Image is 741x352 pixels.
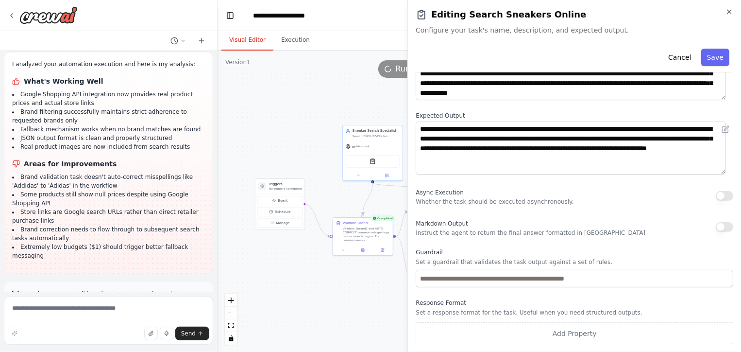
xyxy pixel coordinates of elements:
[257,196,303,205] button: Event
[273,30,318,51] button: Execution
[396,63,435,75] span: Running...
[396,210,408,239] g: Edge from dab08c10-5b3a-4702-bc26-f4b79742ffa3 to 289a03e9-daab-4693-b56c-609b21303370
[416,258,733,266] p: Set a guardrail that validates the task output against a set of rules.
[342,125,403,181] div: Sneaker Search SpecialistSearch EXCLUSIVELY for {brand} sneakers only. Never search or include ot...
[343,227,390,242] div: Validate {brand} and AUTO-CORRECT common misspellings before search begins. Fix common errors: "A...
[269,182,302,187] h3: Triggers
[223,9,237,22] button: Hide left sidebar
[257,207,303,216] button: Schedule
[396,234,413,282] g: Edge from dab08c10-5b3a-4702-bc26-f4b79742ffa3 to 67c04864-c10b-425c-bc9f-5e53cc4e1249
[662,49,697,66] button: Cancel
[225,319,237,332] button: fit view
[720,123,731,135] button: Open in editor
[361,183,375,214] g: Edge from f699d680-8633-499a-844e-a307cfce3481 to dab08c10-5b3a-4702-bc26-f4b79742ffa3
[225,294,237,307] button: zoom in
[12,134,205,142] li: JSON output format is clean and properly structured
[276,221,290,226] span: Manage
[343,221,368,226] div: Validate Brand
[416,198,573,206] p: Whether the task should be executed asynchronously.
[194,35,209,47] button: Start a new chat
[144,327,158,340] button: Upload files
[253,11,322,20] nav: breadcrumb
[416,309,733,317] p: Set a response format for the task. Useful when you need structured outputs.
[370,215,395,221] div: Completed
[353,134,400,138] div: Search EXCLUSIVELY for {brand} sneakers only. Never search or include other brands. Use search qu...
[278,198,288,203] span: Event
[19,6,78,24] img: Logo
[416,189,463,196] span: Async Execution
[416,248,733,256] label: Guardrail
[416,322,733,345] button: Add Property
[225,294,237,345] div: React Flow controls
[12,142,205,151] li: Real product images are now included from search results
[225,332,237,345] button: toggle interactivity
[12,208,205,225] li: Store links are Google search URLs rather than direct retailer purchase links
[255,178,305,230] div: TriggersNo triggers configuredEventScheduleManage
[12,76,205,86] h1: What's Working Well
[12,173,205,190] li: Brand validation task doesn't auto-correct misspellings like 'Addidas' to 'Adidas' in the workflow
[374,247,391,253] button: Open in side panel
[416,220,468,227] span: Markdown Output
[12,107,205,125] li: Brand filtering successfully maintains strict adherence to requested brands only
[12,243,205,260] li: Extremely low budgets ($1) should trigger better fallback messaging
[12,90,205,107] li: Google Shopping API integration now provides real product prices and actual store links
[257,218,303,228] button: Manage
[416,229,645,237] p: Instruct the agent to return the final answer formatted in [GEOGRAPHIC_DATA]
[221,30,273,51] button: Visual Editor
[416,25,733,35] span: Configure your task's name, description, and expected output.
[416,299,733,307] label: Response Format
[370,183,443,190] g: Edge from f699d680-8633-499a-844e-a307cfce3481 to 289a03e9-daab-4693-b56c-609b21303370
[269,187,302,191] p: No triggers configured
[181,330,196,337] span: Send
[175,327,209,340] button: Send
[416,112,733,120] label: Expected Output
[304,201,330,239] g: Edge from triggers to dab08c10-5b3a-4702-bc26-f4b79742ffa3
[373,173,401,178] button: Open in side panel
[353,128,400,133] div: Sneaker Search Specialist
[160,327,173,340] button: Click to speak your automation idea
[352,145,369,149] span: gpt-4o-mini
[333,217,393,256] div: CompletedValidate BrandValidate {brand} and AUTO-CORRECT common misspellings before search begins...
[416,8,733,21] h2: Editing Search Sneakers Online
[370,158,376,164] img: SerpApiGoogleShoppingTool
[167,35,190,47] button: Switch to previous chat
[12,125,205,134] li: Fallback mechanism works when no brand matches are found
[12,190,205,208] li: Some products still show null prices despite using Google Shopping API
[8,327,21,340] button: Improve this prompt
[701,49,729,66] button: Save
[12,159,205,169] h1: Areas for Improvements
[12,225,205,243] li: Brand correction needs to flow through to subsequent search tasks automatically
[12,60,205,69] p: I analyzed your automation execution and here is my analysis:
[12,290,205,325] p: [ { "sneaker_name": "Adidas UltraBoost 22", "price": "$120", "store_link": "[URL][DOMAIN_NAME]", ...
[275,210,291,214] span: Schedule
[225,58,251,66] div: Version 1
[353,247,373,253] button: View output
